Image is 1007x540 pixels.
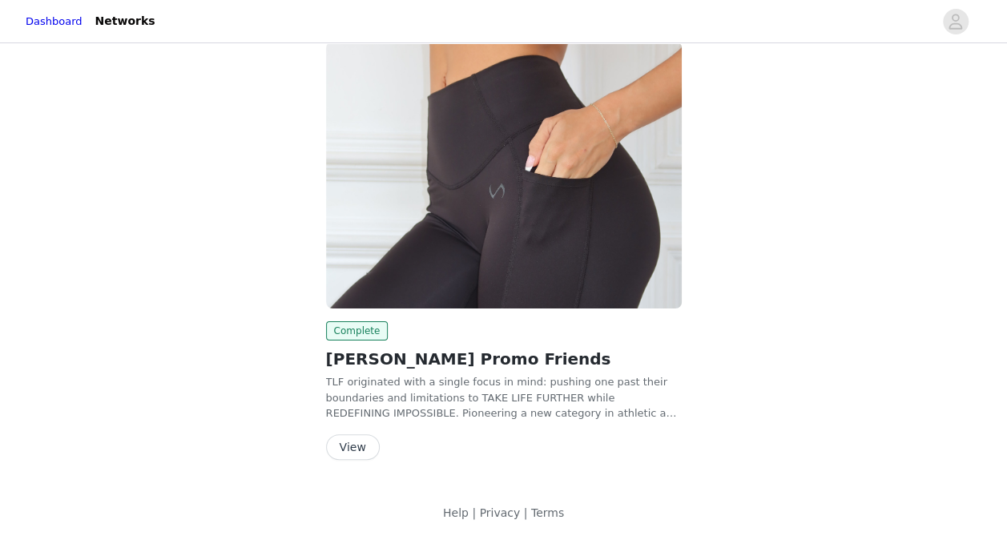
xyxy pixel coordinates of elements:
a: Networks [86,3,165,39]
a: Terms [531,506,564,519]
div: avatar [948,9,963,34]
img: TLF Apparel [326,42,682,308]
span: | [524,506,528,519]
span: | [472,506,476,519]
button: View [326,434,380,460]
a: Privacy [479,506,520,519]
a: Dashboard [26,14,83,30]
p: TLF originated with a single focus in mind: pushing one past their boundaries and limitations to ... [326,374,682,421]
a: Help [443,506,469,519]
span: Complete [326,321,389,341]
a: View [326,441,380,453]
h2: [PERSON_NAME] Promo Friends [326,347,682,371]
